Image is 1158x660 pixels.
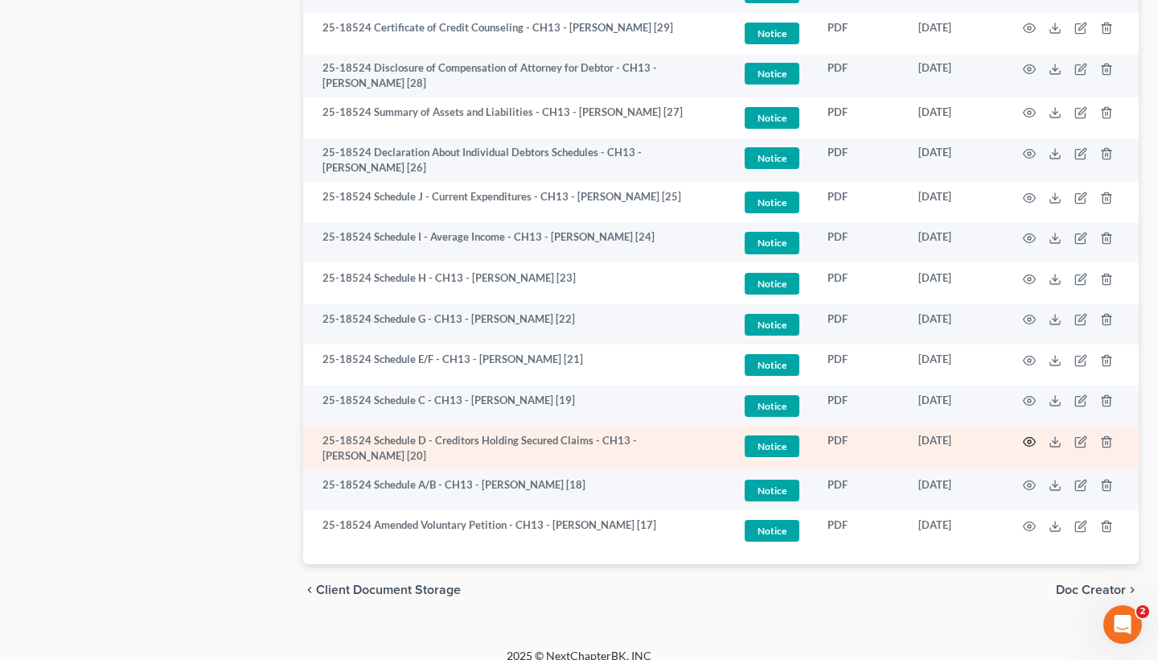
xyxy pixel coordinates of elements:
[745,354,799,376] span: Notice
[815,344,905,386] td: PDF
[742,20,802,47] a: Notice
[1126,584,1139,596] i: chevron_right
[303,386,729,427] td: 25-18524 Schedule C - CH13 - [PERSON_NAME] [19]
[905,470,1004,511] td: [DATE]
[905,511,1004,552] td: [DATE]
[815,511,905,552] td: PDF
[815,54,905,98] td: PDF
[905,263,1004,304] td: [DATE]
[303,584,461,596] button: chevron_left Client Document Storage
[303,97,729,138] td: 25-18524 Summary of Assets and Liabilities - CH13 - [PERSON_NAME] [27]
[815,263,905,304] td: PDF
[815,138,905,183] td: PDF
[745,192,799,213] span: Notice
[303,511,729,552] td: 25-18524 Amended Voluntary Petition - CH13 - [PERSON_NAME] [17]
[1056,584,1139,596] button: Doc Creator chevron_right
[742,311,802,338] a: Notice
[742,145,802,171] a: Notice
[303,344,729,386] td: 25-18524 Schedule E/F - CH13 - [PERSON_NAME] [21]
[905,54,1004,98] td: [DATE]
[742,477,802,504] a: Notice
[742,189,802,216] a: Notice
[905,223,1004,264] td: [DATE]
[905,304,1004,345] td: [DATE]
[303,263,729,304] td: 25-18524 Schedule H - CH13 - [PERSON_NAME] [23]
[905,386,1004,427] td: [DATE]
[742,518,802,544] a: Notice
[303,426,729,470] td: 25-18524 Schedule D - Creditors Holding Secured Claims - CH13 - [PERSON_NAME] [20]
[815,470,905,511] td: PDF
[742,393,802,419] a: Notice
[745,107,799,129] span: Notice
[745,520,799,542] span: Notice
[905,344,1004,386] td: [DATE]
[303,470,729,511] td: 25-18524 Schedule A/B - CH13 - [PERSON_NAME] [18]
[1136,605,1149,618] span: 2
[905,97,1004,138] td: [DATE]
[745,314,799,336] span: Notice
[742,60,802,87] a: Notice
[316,584,461,596] span: Client Document Storage
[742,433,802,460] a: Notice
[905,426,1004,470] td: [DATE]
[745,395,799,417] span: Notice
[303,13,729,54] td: 25-18524 Certificate of Credit Counseling - CH13 - [PERSON_NAME] [29]
[745,435,799,457] span: Notice
[745,147,799,169] span: Notice
[815,386,905,427] td: PDF
[815,223,905,264] td: PDF
[1103,605,1142,644] iframe: Intercom live chat
[815,97,905,138] td: PDF
[303,304,729,345] td: 25-18524 Schedule G - CH13 - [PERSON_NAME] [22]
[303,54,729,98] td: 25-18524 Disclosure of Compensation of Attorney for Debtor - CH13 - [PERSON_NAME] [28]
[742,105,802,131] a: Notice
[745,480,799,501] span: Notice
[742,270,802,297] a: Notice
[742,229,802,256] a: Notice
[745,23,799,44] span: Notice
[905,182,1004,223] td: [DATE]
[303,584,316,596] i: chevron_left
[303,223,729,264] td: 25-18524 Schedule I - Average Income - CH13 - [PERSON_NAME] [24]
[745,63,799,85] span: Notice
[745,273,799,295] span: Notice
[815,13,905,54] td: PDF
[303,138,729,183] td: 25-18524 Declaration About Individual Debtors Schedules - CH13 - [PERSON_NAME] [26]
[815,304,905,345] td: PDF
[745,232,799,254] span: Notice
[742,352,802,378] a: Notice
[905,138,1004,183] td: [DATE]
[1056,584,1126,596] span: Doc Creator
[815,426,905,470] td: PDF
[905,13,1004,54] td: [DATE]
[303,182,729,223] td: 25-18524 Schedule J - Current Expenditures - CH13 - [PERSON_NAME] [25]
[815,182,905,223] td: PDF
